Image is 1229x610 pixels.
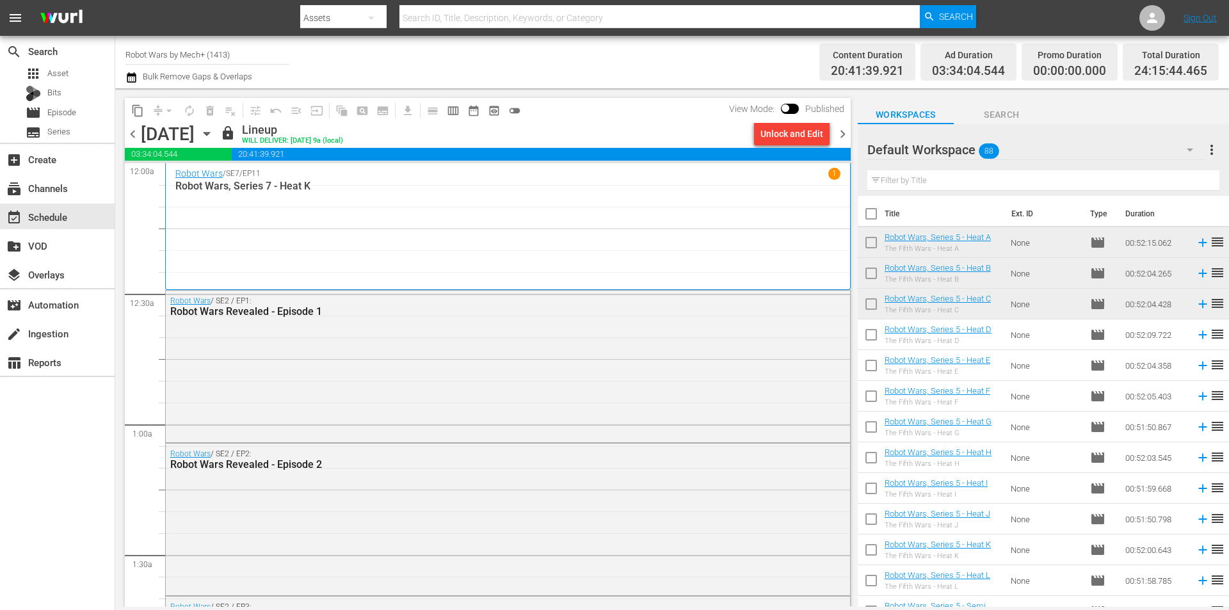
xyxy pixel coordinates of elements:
a: Robot Wars, Series 5 - Heat H [885,447,992,457]
a: Robot Wars, Series 5 - Heat D [885,325,992,334]
span: reorder [1210,388,1225,403]
td: 00:52:00.643 [1120,534,1191,565]
a: Robot Wars, Series 5 - Heat G [885,417,992,426]
a: Robot Wars, Series 5 - Heat J [885,509,990,518]
div: WILL DELIVER: [DATE] 9a (local) [242,137,343,145]
svg: Add to Schedule [1196,481,1210,495]
td: None [1006,319,1085,350]
svg: Add to Schedule [1196,451,1210,465]
div: Total Duration [1134,46,1207,64]
td: 00:52:05.403 [1120,381,1191,412]
span: chevron_right [835,126,851,142]
p: Robot Wars, Series 7 - Heat K [175,180,840,192]
button: more_vert [1204,134,1219,165]
span: Month Calendar View [463,100,484,121]
span: reorder [1210,234,1225,250]
span: Series [47,125,70,138]
div: Unlock and Edit [760,122,823,145]
span: Episode [26,105,41,120]
td: None [1006,504,1085,534]
a: Robot Wars, Series 5 - Heat K [885,540,991,549]
svg: Add to Schedule [1196,574,1210,588]
span: movie [1090,235,1105,250]
div: / SE2 / EP1: [170,296,776,317]
a: Robot Wars [175,168,223,179]
span: 00:00:00.000 [1033,64,1106,79]
span: Reports [6,355,22,371]
div: The Fifth Wars - Heat F [885,398,990,406]
span: reorder [1210,511,1225,526]
span: Fill episodes with ad slates [286,100,307,121]
span: more_vert [1204,142,1219,157]
span: Select an event to delete [200,100,220,121]
div: Ad Duration [932,46,1005,64]
a: Robot Wars, Series 5 - Heat A [885,232,991,242]
span: Episode [47,106,76,119]
span: date_range_outlined [467,104,480,117]
td: None [1006,258,1085,289]
div: The Fifth Wars - Heat D [885,337,992,345]
div: Robot Wars Revealed - Episode 2 [170,458,776,470]
span: Bits [47,86,61,99]
span: Create Search Block [352,100,373,121]
span: Update Metadata from Key Asset [307,100,327,121]
td: None [1006,350,1085,381]
svg: Add to Schedule [1196,420,1210,434]
td: None [1006,442,1085,473]
button: Unlock and Edit [754,122,830,145]
p: SE7 / [226,169,243,178]
td: None [1006,289,1085,319]
span: 03:34:04.544 [932,64,1005,79]
th: Title [885,196,1004,232]
span: Create Series Block [373,100,393,121]
td: 00:52:09.722 [1120,319,1191,350]
span: Asset [26,66,41,81]
th: Duration [1118,196,1194,232]
svg: Add to Schedule [1196,328,1210,342]
td: None [1006,381,1085,412]
span: Series [26,125,41,140]
div: The Fifth Wars - Heat K [885,552,991,560]
span: Day Calendar View [418,98,443,123]
span: menu [8,10,23,26]
span: 20:41:39.921 [831,64,904,79]
span: Episode [1090,389,1105,404]
span: Published [799,104,851,114]
td: None [1006,565,1085,596]
span: calendar_view_week_outlined [447,104,460,117]
span: lock [220,125,236,141]
span: Customize Events [241,98,266,123]
div: The Fifth Wars - Heat C [885,306,991,314]
span: Download as CSV [393,98,418,123]
td: 00:52:03.545 [1120,442,1191,473]
svg: Add to Schedule [1196,358,1210,373]
td: None [1006,227,1085,258]
div: / SE2 / EP2: [170,449,776,470]
a: Robot Wars, Series 5 - Heat C [885,294,991,303]
span: Toggle to switch from Published to Draft view. [781,104,790,113]
div: Default Workspace [867,132,1205,168]
div: The Fifth Wars - Heat I [885,490,988,499]
span: reorder [1210,265,1225,280]
span: Search [939,5,973,28]
p: / [223,169,226,178]
span: VOD [6,239,22,254]
a: Robot Wars, Series 5 - Heat I [885,478,988,488]
a: Robot Wars, Series 5 - Heat E [885,355,990,365]
span: reorder [1210,419,1225,434]
span: Episode [1090,266,1105,281]
span: Episode [1090,511,1105,527]
td: None [1006,473,1085,504]
td: None [1006,534,1085,565]
span: Search [954,107,1050,123]
div: The Fifth Wars - Heat J [885,521,990,529]
a: Robot Wars [170,296,211,305]
svg: Add to Schedule [1196,512,1210,526]
th: Type [1082,196,1118,232]
div: The Fifth Wars - Heat G [885,429,992,437]
span: reorder [1210,326,1225,342]
span: 24:15:44.465 [1134,64,1207,79]
span: preview_outlined [488,104,501,117]
p: 1 [832,169,837,178]
span: Workspaces [858,107,954,123]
